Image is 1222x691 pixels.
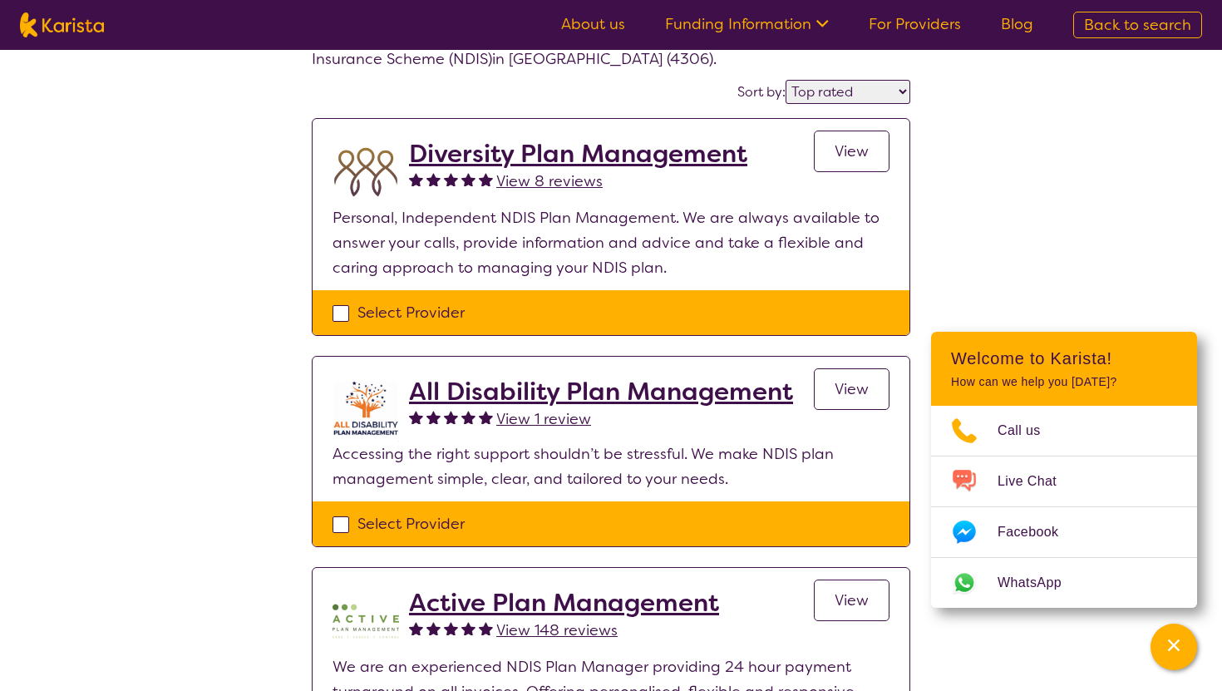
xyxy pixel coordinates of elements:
[333,139,399,205] img: duqvjtfkvnzb31ymex15.png
[931,406,1197,608] ul: Choose channel
[333,442,889,491] p: Accessing the right support shouldn’t be stressful. We make NDIS plan management simple, clear, a...
[1084,15,1191,35] span: Back to search
[998,418,1061,443] span: Call us
[496,407,591,432] a: View 1 review
[496,171,603,191] span: View 8 reviews
[1151,624,1197,670] button: Channel Menu
[479,410,493,424] img: fullstar
[561,14,625,34] a: About us
[869,14,961,34] a: For Providers
[409,172,423,186] img: fullstar
[998,570,1082,595] span: WhatsApp
[951,348,1177,368] h2: Welcome to Karista!
[409,588,719,618] a: Active Plan Management
[409,410,423,424] img: fullstar
[333,588,399,654] img: pypzb5qm7jexfhutod0x.png
[835,590,869,610] span: View
[461,410,475,424] img: fullstar
[409,139,747,169] a: Diversity Plan Management
[835,141,869,161] span: View
[409,621,423,635] img: fullstar
[409,377,793,407] a: All Disability Plan Management
[426,410,441,424] img: fullstar
[814,131,889,172] a: View
[835,379,869,399] span: View
[461,621,475,635] img: fullstar
[496,169,603,194] a: View 8 reviews
[20,12,104,37] img: Karista logo
[814,580,889,621] a: View
[496,620,618,640] span: View 148 reviews
[479,621,493,635] img: fullstar
[333,205,889,280] p: Personal, Independent NDIS Plan Management. We are always available to answer your calls, provide...
[461,172,475,186] img: fullstar
[444,410,458,424] img: fullstar
[998,469,1077,494] span: Live Chat
[665,14,829,34] a: Funding Information
[444,172,458,186] img: fullstar
[951,375,1177,389] p: How can we help you [DATE]?
[1001,14,1033,34] a: Blog
[496,618,618,643] a: View 148 reviews
[737,83,786,101] label: Sort by:
[931,558,1197,608] a: Web link opens in a new tab.
[814,368,889,410] a: View
[998,520,1078,545] span: Facebook
[426,172,441,186] img: fullstar
[444,621,458,635] img: fullstar
[1073,12,1202,38] a: Back to search
[333,377,399,442] img: at5vqv0lot2lggohlylh.jpg
[496,409,591,429] span: View 1 review
[426,621,441,635] img: fullstar
[479,172,493,186] img: fullstar
[931,332,1197,608] div: Channel Menu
